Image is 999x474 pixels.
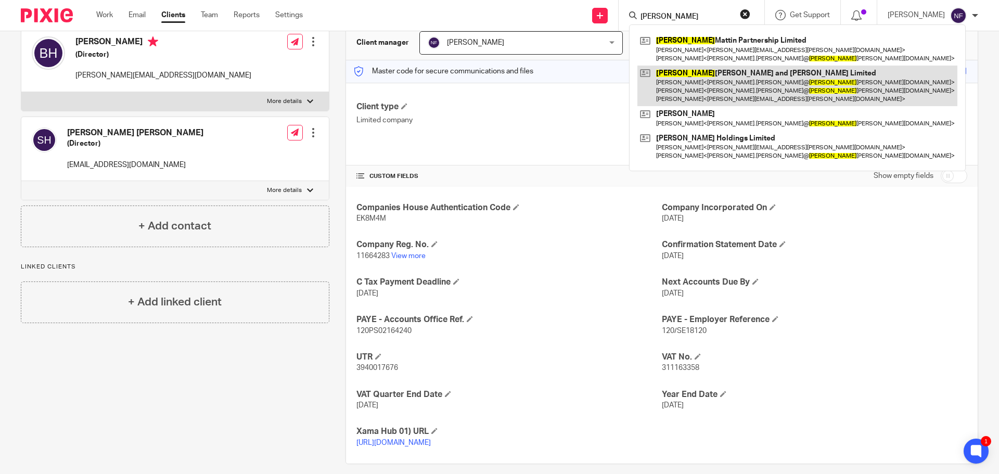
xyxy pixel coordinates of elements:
[662,202,967,213] h4: Company Incorporated On
[356,389,662,400] h4: VAT Quarter End Date
[662,389,967,400] h4: Year End Date
[75,36,251,49] h4: [PERSON_NAME]
[356,439,431,446] a: [URL][DOMAIN_NAME]
[138,218,211,234] h4: + Add contact
[75,49,251,60] h5: (Director)
[161,10,185,20] a: Clients
[356,101,662,112] h4: Client type
[356,172,662,181] h4: CUSTOM FIELDS
[662,252,684,260] span: [DATE]
[662,327,707,335] span: 120/SE18120
[356,352,662,363] h4: UTR
[662,290,684,297] span: [DATE]
[662,364,699,371] span: 311163358
[356,426,662,437] h4: Xama Hub 01) URL
[201,10,218,20] a: Team
[267,97,302,106] p: More details
[356,290,378,297] span: [DATE]
[21,263,329,271] p: Linked clients
[356,115,662,125] p: Limited company
[874,171,933,181] label: Show empty fields
[96,10,113,20] a: Work
[21,8,73,22] img: Pixie
[428,36,440,49] img: svg%3E
[662,277,967,288] h4: Next Accounts Due By
[148,36,158,47] i: Primary
[391,252,426,260] a: View more
[275,10,303,20] a: Settings
[790,11,830,19] span: Get Support
[662,402,684,409] span: [DATE]
[267,186,302,195] p: More details
[356,402,378,409] span: [DATE]
[740,9,750,19] button: Clear
[981,436,991,446] div: 1
[662,239,967,250] h4: Confirmation Statement Date
[234,10,260,20] a: Reports
[354,66,533,76] p: Master code for secure communications and files
[128,294,222,310] h4: + Add linked client
[356,277,662,288] h4: C Tax Payment Deadline
[356,239,662,250] h4: Company Reg. No.
[662,215,684,222] span: [DATE]
[662,352,967,363] h4: VAT No.
[67,127,203,138] h4: [PERSON_NAME] [PERSON_NAME]
[356,314,662,325] h4: PAYE - Accounts Office Ref.
[662,314,967,325] h4: PAYE - Employer Reference
[888,10,945,20] p: [PERSON_NAME]
[356,327,412,335] span: 120PS02164240
[67,160,203,170] p: [EMAIL_ADDRESS][DOMAIN_NAME]
[356,215,386,222] span: EK8M4M
[32,36,65,70] img: svg%3E
[447,39,504,46] span: [PERSON_NAME]
[356,252,390,260] span: 11664283
[356,364,398,371] span: 3940017676
[950,7,967,24] img: svg%3E
[356,37,409,48] h3: Client manager
[32,127,57,152] img: svg%3E
[356,202,662,213] h4: Companies House Authentication Code
[639,12,733,22] input: Search
[67,138,203,149] h5: (Director)
[75,70,251,81] p: [PERSON_NAME][EMAIL_ADDRESS][DOMAIN_NAME]
[129,10,146,20] a: Email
